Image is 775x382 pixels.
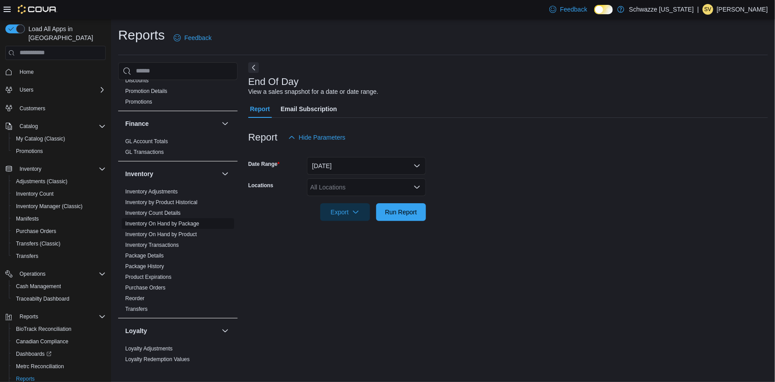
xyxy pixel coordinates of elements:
div: Simonita Valdez [703,4,713,15]
span: Reports [16,311,106,322]
a: Discounts [125,77,149,84]
button: Inventory Count [9,188,109,200]
span: Loyalty Adjustments [125,345,173,352]
button: Reports [16,311,42,322]
span: Loyalty Redemption Values [125,356,190,363]
span: Product Expirations [125,273,171,281]
button: Hide Parameters [285,129,349,146]
span: Inventory On Hand by Product [125,231,197,238]
h3: Report [248,132,278,143]
a: Inventory Count [12,189,57,199]
a: Dashboards [9,348,109,360]
a: Inventory Count Details [125,210,181,216]
button: Promotions [9,145,109,157]
div: Loyalty [118,343,238,368]
span: Canadian Compliance [16,338,68,345]
a: Transfers (Classic) [12,238,64,249]
span: Inventory [20,165,41,173]
button: Transfers (Classic) [9,237,109,250]
div: Finance [118,136,238,161]
span: Purchase Orders [125,284,166,291]
a: Package Details [125,253,164,259]
label: Locations [248,182,274,189]
a: Inventory Adjustments [125,189,178,195]
span: Manifests [12,213,106,224]
span: Inventory Manager (Classic) [16,203,83,210]
span: Feedback [560,5,587,14]
div: Discounts & Promotions [118,75,238,111]
button: Finance [125,119,218,128]
span: Dark Mode [594,14,595,15]
a: Cash Management [12,281,64,292]
span: Metrc Reconciliation [12,361,106,372]
button: Catalog [2,120,109,133]
a: Metrc Reconciliation [12,361,68,372]
h3: Finance [125,119,149,128]
span: Inventory Transactions [125,241,179,249]
button: My Catalog (Classic) [9,133,109,145]
button: Reports [2,310,109,323]
a: Promotion Details [125,88,167,94]
a: Purchase Orders [12,226,60,237]
span: Transfers [125,306,147,313]
span: Adjustments (Classic) [12,176,106,187]
span: GL Account Totals [125,138,168,145]
a: Inventory Manager (Classic) [12,201,86,212]
button: Users [2,84,109,96]
a: Promotions [12,146,47,157]
button: Transfers [9,250,109,262]
button: Loyalty [125,326,218,335]
button: Home [2,65,109,78]
span: Promotions [12,146,106,157]
button: Finance [220,118,231,129]
h3: Loyalty [125,326,147,335]
p: Schwazze [US_STATE] [629,4,694,15]
span: Transfers (Classic) [16,240,60,247]
a: Home [16,67,37,77]
span: Package History [125,263,164,270]
span: Export [326,203,365,221]
a: Promotions [125,99,152,105]
span: Purchase Orders [16,228,56,235]
span: Promotions [125,98,152,105]
a: Package History [125,263,164,269]
span: Promotion Details [125,88,167,95]
span: Load All Apps in [GEOGRAPHIC_DATA] [25,24,106,42]
button: Purchase Orders [9,225,109,237]
span: GL Transactions [125,149,164,156]
h3: End Of Day [248,76,299,87]
a: Feedback [546,0,591,18]
button: Loyalty [220,326,231,336]
span: BioTrack Reconciliation [12,324,106,334]
span: Inventory Count Details [125,209,181,217]
span: Reorder [125,295,144,302]
button: Operations [16,269,49,279]
button: Catalog [16,121,41,132]
button: BioTrack Reconciliation [9,323,109,335]
span: Operations [16,269,106,279]
button: Users [16,84,37,95]
span: BioTrack Reconciliation [16,326,72,333]
span: Email Subscription [281,100,337,118]
span: Inventory On Hand by Package [125,220,199,227]
span: Promotions [16,148,43,155]
span: Transfers [12,251,106,261]
button: Inventory [125,169,218,178]
span: Customers [20,105,45,112]
span: Reports [20,313,38,320]
a: Loyalty Redemption Values [125,356,190,362]
button: Inventory [220,169,231,179]
span: SV [704,4,711,15]
div: View a sales snapshot for a date or date range. [248,87,378,97]
span: Transfers [16,253,38,260]
a: Inventory by Product Historical [125,199,198,205]
a: Transfers [125,306,147,312]
button: Adjustments (Classic) [9,175,109,188]
a: Adjustments (Classic) [12,176,71,187]
span: Hide Parameters [299,133,346,142]
span: Transfers (Classic) [12,238,106,249]
span: Catalog [16,121,106,132]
